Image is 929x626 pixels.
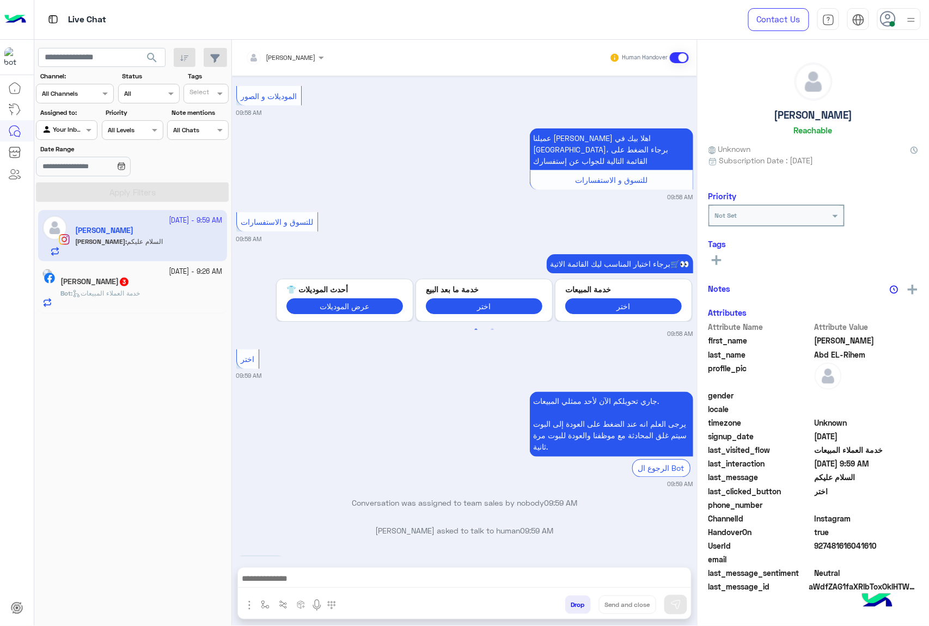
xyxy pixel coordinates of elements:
[815,335,919,346] span: Mahmoud
[815,499,919,511] span: null
[708,471,812,483] span: last_message
[815,471,919,483] span: السلام عليكم
[241,355,254,364] span: اختر
[530,128,693,170] p: 8/10/2025, 9:58 AM
[36,182,229,202] button: Apply Filters
[795,63,832,100] img: defaultAdmin.png
[236,372,262,380] small: 09:59 AM
[60,289,71,297] span: Bot
[890,285,899,294] img: notes
[708,191,737,201] h6: Priority
[708,431,812,442] span: signup_date
[286,298,403,314] button: عرض الموديلات
[708,403,812,415] span: locale
[815,554,919,565] span: null
[286,284,403,295] p: أحدث الموديلات 👕
[122,71,178,81] label: Status
[565,596,591,614] button: Drop
[815,349,919,360] span: Abd EL-Rihem
[708,526,812,538] span: HandoverOn
[120,278,129,286] span: 3
[708,143,751,155] span: Unknown
[708,363,812,388] span: profile_pic
[708,349,812,360] span: last_name
[815,513,919,524] span: 8
[852,14,865,26] img: tab
[261,600,270,609] img: select flow
[708,390,812,401] span: gender
[708,417,812,428] span: timezone
[145,51,158,64] span: search
[544,499,577,508] span: 09:59 AM
[169,267,223,277] small: [DATE] - 9:26 AM
[106,108,162,118] label: Priority
[297,600,305,609] img: create order
[815,363,842,390] img: defaultAdmin.png
[708,284,731,293] h6: Notes
[236,498,693,509] p: Conversation was assigned to team sales by nobody
[292,596,310,613] button: create order
[708,499,812,511] span: phone_number
[748,8,809,31] a: Contact Us
[908,285,918,294] img: add
[236,556,285,575] p: 8/10/2025, 9:59 AM
[708,540,812,551] span: UserId
[815,431,919,442] span: 2025-02-16T20:11:33.895Z
[68,13,106,27] p: Live Chat
[668,193,693,201] small: 09:58 AM
[708,554,812,565] span: email
[708,335,812,346] span: first_name
[4,8,26,31] img: Logo
[774,109,853,121] h5: [PERSON_NAME]
[708,458,812,469] span: last_interaction
[4,47,24,67] img: 713415422032625
[279,600,288,609] img: Trigger scenario
[815,403,919,415] span: null
[670,599,681,610] img: send message
[815,526,919,538] span: true
[708,308,747,317] h6: Attributes
[266,53,316,62] span: [PERSON_NAME]
[708,444,812,456] span: last_visited_flow
[668,480,693,489] small: 09:59 AM
[72,289,140,297] span: خدمة العملاء المبيعات
[241,91,297,101] span: الموديلات و الصور
[708,567,812,579] span: last_message_sentiment
[708,239,918,249] h6: Tags
[236,235,262,243] small: 09:58 AM
[815,321,919,333] span: Attribute Value
[565,284,682,295] p: خدمة المبيعات
[815,567,919,579] span: 0
[904,13,918,27] img: profile
[327,601,336,610] img: make a call
[815,390,919,401] span: null
[632,459,690,477] div: الرجوع ال Bot
[521,526,554,536] span: 09:59 AM
[274,596,292,613] button: Trigger scenario
[815,444,919,456] span: خدمة العملاء المبيعات
[815,540,919,551] span: 927481616041610
[708,513,812,524] span: ChannelId
[46,13,60,26] img: tab
[40,71,113,81] label: Channel:
[243,599,256,612] img: send attachment
[487,324,498,335] button: 2 of 2
[708,321,812,333] span: Attribute Name
[575,175,647,185] span: للتسوق و الاستفسارات
[815,417,919,428] span: Unknown
[815,486,919,497] span: اختر
[565,298,682,314] button: اختر
[622,53,668,62] small: Human Handover
[809,581,918,592] span: aWdfZAG1faXRlbToxOklHTWVzc2FnZAUlEOjE3ODQxNDAxOTYyNzg0NDQyOjM0MDI4MjM2Njg0MTcxMDMwMTI0NDI1OTgxNDk...
[236,525,693,537] p: [PERSON_NAME] asked to talk to human
[822,14,835,26] img: tab
[817,8,839,31] a: tab
[547,254,693,273] p: 8/10/2025, 9:58 AM
[256,596,274,613] button: select flow
[60,277,130,286] h5: Mohamed Hassan
[719,155,814,166] span: Subscription Date : [DATE]
[310,599,323,612] img: send voice note
[40,144,162,154] label: Date Range
[426,298,542,314] button: اختر
[708,581,807,592] span: last_message_id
